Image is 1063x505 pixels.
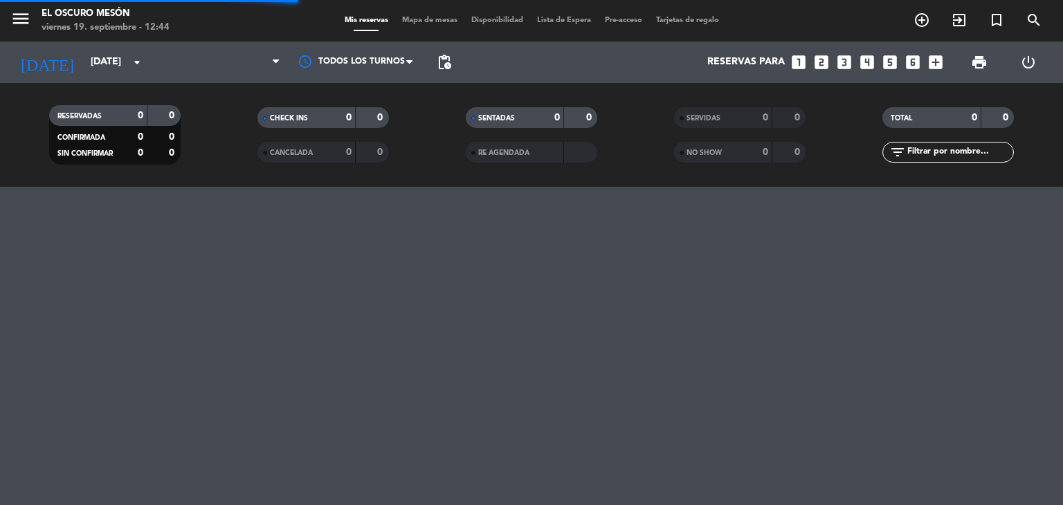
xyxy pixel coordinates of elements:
strong: 0 [377,113,385,122]
span: CHECK INS [270,115,308,122]
div: LOG OUT [1003,42,1053,83]
strong: 0 [763,147,768,157]
span: CANCELADA [270,149,313,156]
i: search [1026,12,1042,28]
i: add_box [927,53,945,71]
i: power_settings_new [1020,54,1037,71]
strong: 0 [346,147,352,157]
span: Pre-acceso [598,17,649,24]
strong: 0 [794,113,803,122]
strong: 0 [169,132,177,142]
i: add_circle_outline [914,12,930,28]
i: looks_4 [858,53,876,71]
strong: 0 [138,111,143,120]
i: looks_5 [881,53,899,71]
input: Filtrar por nombre... [906,145,1013,160]
span: print [971,54,988,71]
span: SERVIDAS [687,115,720,122]
span: Mis reservas [338,17,395,24]
span: NO SHOW [687,149,722,156]
i: looks_one [790,53,808,71]
span: SENTADAS [478,115,515,122]
i: turned_in_not [988,12,1005,28]
div: El Oscuro Mesón [42,7,170,21]
span: TOTAL [891,115,912,122]
strong: 0 [1003,113,1011,122]
i: arrow_drop_down [129,54,145,71]
span: Tarjetas de regalo [649,17,726,24]
strong: 0 [586,113,594,122]
span: RE AGENDADA [478,149,529,156]
span: Mapa de mesas [395,17,464,24]
button: menu [10,8,31,34]
i: [DATE] [10,47,84,77]
i: filter_list [889,144,906,160]
strong: 0 [377,147,385,157]
strong: 0 [138,148,143,158]
span: pending_actions [436,54,453,71]
i: menu [10,8,31,29]
strong: 0 [346,113,352,122]
span: RESERVADAS [57,113,102,120]
span: Lista de Espera [530,17,598,24]
strong: 0 [794,147,803,157]
strong: 0 [169,111,177,120]
i: exit_to_app [951,12,967,28]
strong: 0 [972,113,977,122]
strong: 0 [554,113,560,122]
strong: 0 [138,132,143,142]
span: Reservas para [707,57,785,68]
strong: 0 [763,113,768,122]
span: CONFIRMADA [57,134,105,141]
strong: 0 [169,148,177,158]
i: looks_two [812,53,830,71]
i: looks_6 [904,53,922,71]
span: Disponibilidad [464,17,530,24]
span: SIN CONFIRMAR [57,150,113,157]
i: looks_3 [835,53,853,71]
div: viernes 19. septiembre - 12:44 [42,21,170,35]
